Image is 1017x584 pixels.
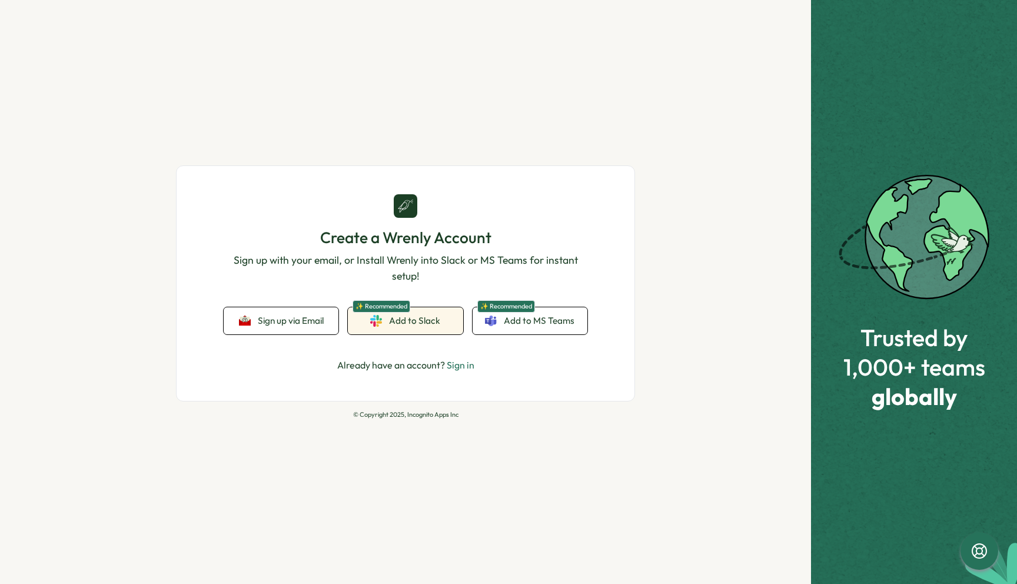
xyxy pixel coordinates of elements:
[389,314,440,327] span: Add to Slack
[224,253,587,284] p: Sign up with your email, or Install Wrenly into Slack or MS Teams for instant setup!
[258,316,324,326] span: Sign up via Email
[337,358,474,373] p: Already have an account?
[348,307,463,334] a: ✨ RecommendedAdd to Slack
[843,324,985,350] span: Trusted by
[477,300,535,313] span: ✨ Recommended
[353,300,410,313] span: ✨ Recommended
[176,411,635,419] p: © Copyright 2025, Incognito Apps Inc
[447,359,474,371] a: Sign in
[843,354,985,380] span: 1,000+ teams
[224,227,587,248] h1: Create a Wrenly Account
[473,307,587,334] a: ✨ RecommendedAdd to MS Teams
[224,307,338,334] button: Sign up via Email
[504,314,574,327] span: Add to MS Teams
[843,383,985,409] span: globally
